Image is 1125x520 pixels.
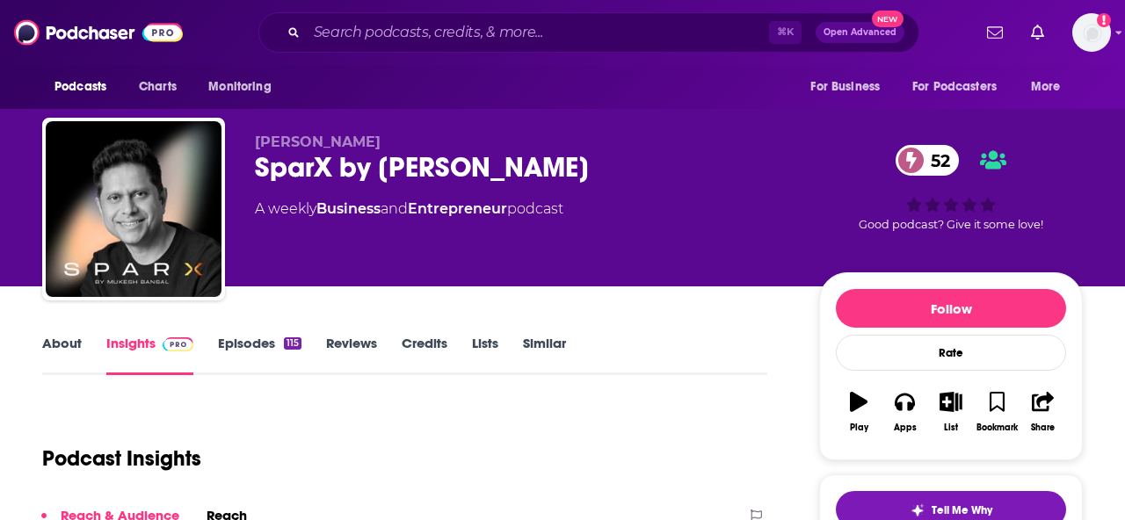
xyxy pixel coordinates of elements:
a: InsightsPodchaser Pro [106,335,193,375]
button: Share [1020,380,1066,444]
img: Podchaser - Follow, Share and Rate Podcasts [14,16,183,49]
a: Entrepreneur [408,200,507,217]
a: Similar [523,335,566,375]
img: User Profile [1072,13,1111,52]
span: 52 [913,145,959,176]
span: For Podcasters [912,75,997,99]
div: 52Good podcast? Give it some love! [819,134,1083,242]
a: 52 [896,145,959,176]
button: Show profile menu [1072,13,1111,52]
span: Logged in as andrewmorrissey [1072,13,1111,52]
div: Search podcasts, credits, & more... [258,12,919,53]
button: Follow [836,289,1066,328]
button: Play [836,380,882,444]
span: Monitoring [208,75,271,99]
button: Bookmark [974,380,1020,444]
div: Share [1031,422,1055,433]
div: A weekly podcast [255,199,563,220]
a: About [42,335,82,375]
button: open menu [1019,70,1083,104]
button: Open AdvancedNew [816,22,904,43]
h1: Podcast Insights [42,445,201,472]
div: 115 [284,337,301,350]
span: For Business [810,75,880,99]
button: List [928,380,974,444]
span: Podcasts [54,75,106,99]
a: Episodes115 [218,335,301,375]
input: Search podcasts, credits, & more... [307,18,769,47]
div: Play [850,422,868,433]
a: Charts [127,70,187,104]
span: Tell Me Why [932,503,992,517]
span: ⌘ K [769,21,802,44]
span: Open Advanced [824,28,896,37]
span: New [872,11,904,27]
span: More [1031,75,1061,99]
a: Show notifications dropdown [1024,18,1051,47]
button: open menu [196,70,294,104]
a: Reviews [326,335,377,375]
span: and [381,200,408,217]
div: Bookmark [976,422,1018,433]
a: Credits [402,335,447,375]
button: Apps [882,380,927,444]
a: Business [316,200,381,217]
div: Apps [894,422,917,433]
span: Charts [139,75,177,99]
img: tell me why sparkle [911,503,925,517]
button: open menu [798,70,902,104]
button: open menu [901,70,1022,104]
a: Show notifications dropdown [980,18,1010,47]
span: [PERSON_NAME] [255,134,381,150]
img: SparX by Mukesh Bansal [46,121,221,297]
a: Lists [472,335,498,375]
span: Good podcast? Give it some love! [859,218,1043,231]
div: Rate [836,335,1066,371]
button: open menu [42,70,129,104]
svg: Add a profile image [1097,13,1111,27]
img: Podchaser Pro [163,337,193,351]
div: List [944,422,958,433]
